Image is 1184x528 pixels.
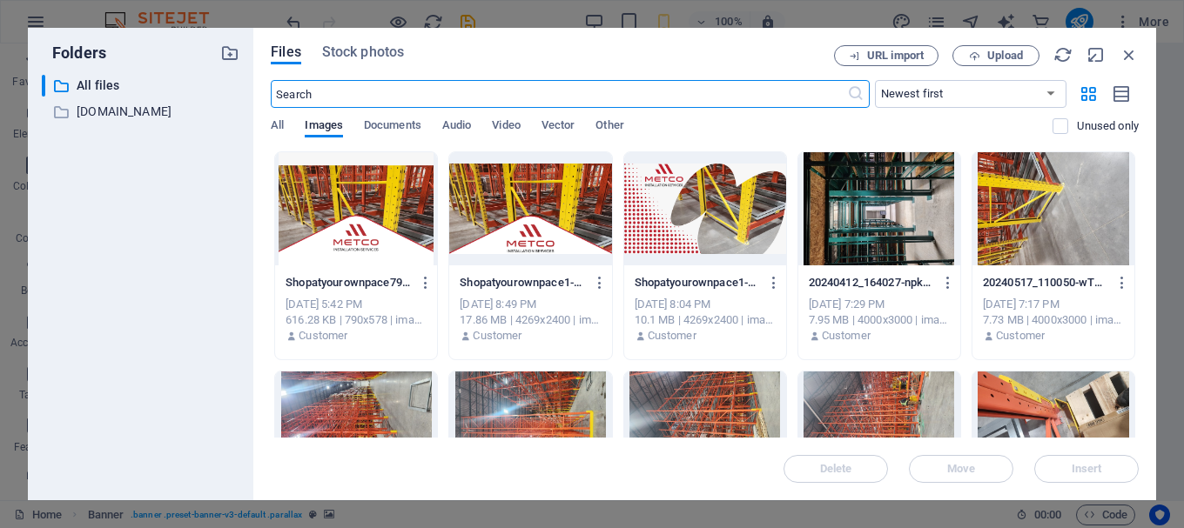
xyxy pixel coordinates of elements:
[442,115,471,139] span: Audio
[595,115,623,139] span: Other
[271,42,301,63] span: Files
[286,297,427,312] div: [DATE] 5:42 PM
[42,101,239,123] div: [DOMAIN_NAME]
[809,297,950,312] div: [DATE] 7:29 PM
[473,328,521,344] p: Customer
[460,275,585,291] p: Shopatyourownpace1-AodBE8WEvHc_KtnZddATGQ.png
[286,312,427,328] div: 616.28 KB | 790x578 | image/png
[271,115,284,139] span: All
[77,102,207,122] p: [DOMAIN_NAME]
[983,275,1108,291] p: 20240517_110050-wTbXSKKl9R3vk83jgJsj3Q.jpg
[305,115,343,139] span: Images
[460,312,601,328] div: 17.86 MB | 4269x2400 | image/png
[42,42,106,64] p: Folders
[299,328,347,344] p: Customer
[822,328,871,344] p: Customer
[286,275,411,291] p: Shopatyourownpace790x578px-M2zoKdcu2-aQp0JEwkBiAw.png
[1086,45,1106,64] i: Minimize
[648,328,696,344] p: Customer
[834,45,938,66] button: URL import
[987,50,1023,61] span: Upload
[983,297,1124,312] div: [DATE] 7:17 PM
[809,275,934,291] p: 20240412_164027-npkdrGBT1x1M4qfZdWnEUA.jpg
[1120,45,1139,64] i: Close
[322,42,404,63] span: Stock photos
[996,328,1045,344] p: Customer
[867,50,924,61] span: URL import
[542,115,575,139] span: Vector
[1077,118,1139,134] p: Displays only files that are not in use on the website. Files added during this session can still...
[983,312,1124,328] div: 7.73 MB | 4000x3000 | image/jpeg
[460,297,601,312] div: [DATE] 8:49 PM
[492,115,520,139] span: Video
[635,312,776,328] div: 10.1 MB | 4269x2400 | image/png
[77,76,207,96] p: All files
[220,43,239,63] i: Create new folder
[364,115,421,139] span: Documents
[42,75,45,97] div: ​
[1053,45,1073,64] i: Reload
[952,45,1039,66] button: Upload
[271,80,846,108] input: Search
[635,275,760,291] p: Shopatyourownpace1-IWmWkGQzFoj2oGip8AMOeQ.png
[635,297,776,312] div: [DATE] 8:04 PM
[809,312,950,328] div: 7.95 MB | 4000x3000 | image/jpeg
